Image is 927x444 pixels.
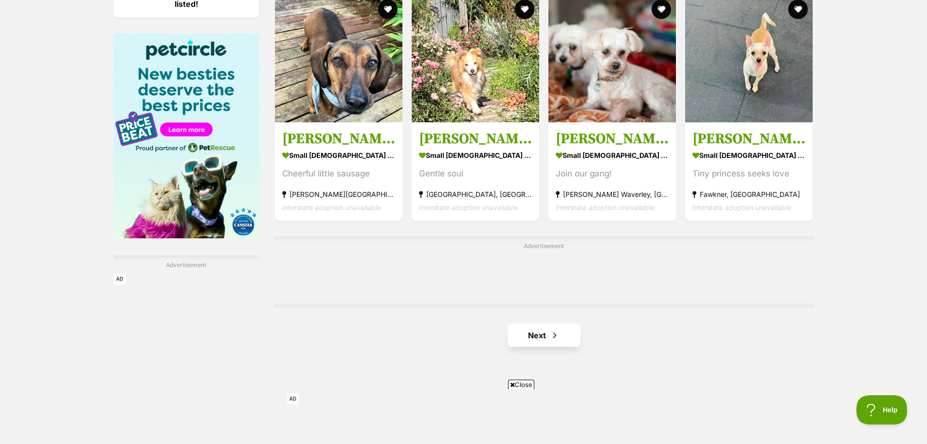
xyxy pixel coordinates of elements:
[274,236,814,308] div: Advertisement
[508,380,534,389] span: Close
[274,324,814,347] nav: Pagination
[556,167,669,180] div: Join our gang!
[556,129,669,148] h3: [PERSON_NAME] and [PERSON_NAME]
[419,203,518,211] span: Interstate adoption unavailable
[508,324,581,347] a: Next page
[692,167,805,180] div: Tiny princess seeks love
[692,148,805,162] strong: small [DEMOGRAPHIC_DATA] Dog
[282,203,381,211] span: Interstate adoption unavailable
[275,122,402,221] a: [PERSON_NAME] small [DEMOGRAPHIC_DATA] Dog Cheerful little sausage [PERSON_NAME][GEOGRAPHIC_DATA]...
[419,187,532,200] strong: [GEOGRAPHIC_DATA], [GEOGRAPHIC_DATA]
[282,167,395,180] div: Cheerful little sausage
[282,148,395,162] strong: small [DEMOGRAPHIC_DATA] Dog
[685,122,813,221] a: [PERSON_NAME] small [DEMOGRAPHIC_DATA] Dog Tiny princess seeks love Fawkner, [GEOGRAPHIC_DATA] In...
[412,122,539,221] a: [PERSON_NAME] small [DEMOGRAPHIC_DATA] Dog Gentle soul [GEOGRAPHIC_DATA], [GEOGRAPHIC_DATA] Inter...
[556,203,654,211] span: Interstate adoption unavailable
[419,167,532,180] div: Gentle soul
[287,393,299,405] span: AD
[282,187,395,200] strong: [PERSON_NAME][GEOGRAPHIC_DATA], [GEOGRAPHIC_DATA]
[692,129,805,148] h3: [PERSON_NAME]
[113,34,259,238] img: Pet Circle promo banner
[419,129,532,148] h3: [PERSON_NAME]
[692,203,791,211] span: Interstate adoption unavailable
[692,187,805,200] strong: Fawkner, [GEOGRAPHIC_DATA]
[556,187,669,200] strong: [PERSON_NAME] Waverley, [GEOGRAPHIC_DATA]
[282,129,395,148] h3: [PERSON_NAME]
[419,148,532,162] strong: small [DEMOGRAPHIC_DATA] Dog
[548,122,676,221] a: [PERSON_NAME] and [PERSON_NAME] small [DEMOGRAPHIC_DATA] Dog Join our gang! [PERSON_NAME] Waverle...
[556,148,669,162] strong: small [DEMOGRAPHIC_DATA] Dog
[113,273,126,285] span: AD
[856,395,908,425] iframe: Help Scout Beacon - Open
